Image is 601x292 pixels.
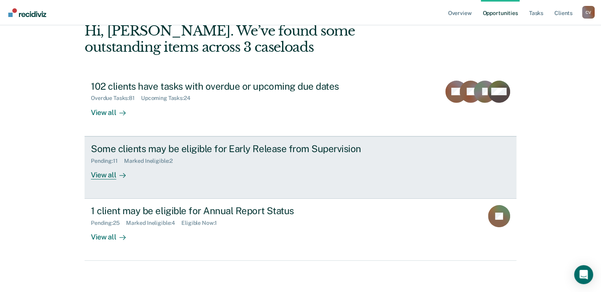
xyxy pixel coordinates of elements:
img: Recidiviz [8,8,46,17]
div: Open Intercom Messenger [574,265,593,284]
div: View all [91,226,135,242]
a: 1 client may be eligible for Annual Report StatusPending:25Marked Ineligible:4Eligible Now:1View all [85,199,516,261]
div: C V [582,6,595,19]
div: Eligible Now : 1 [181,220,223,226]
a: 102 clients have tasks with overdue or upcoming due datesOverdue Tasks:81Upcoming Tasks:24View all [85,74,516,136]
div: View all [91,164,135,179]
div: Upcoming Tasks : 24 [141,95,197,102]
div: Pending : 25 [91,220,126,226]
div: Pending : 11 [91,158,124,164]
div: Overdue Tasks : 81 [91,95,141,102]
div: Marked Ineligible : 4 [126,220,181,226]
div: View all [91,102,135,117]
div: Marked Ineligible : 2 [124,158,179,164]
div: Some clients may be eligible for Early Release from Supervision [91,143,368,154]
button: Profile dropdown button [582,6,595,19]
a: Some clients may be eligible for Early Release from SupervisionPending:11Marked Ineligible:2View all [85,136,516,199]
div: 102 clients have tasks with overdue or upcoming due dates [91,81,368,92]
div: Hi, [PERSON_NAME]. We’ve found some outstanding items across 3 caseloads [85,23,430,55]
div: 1 client may be eligible for Annual Report Status [91,205,368,217]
